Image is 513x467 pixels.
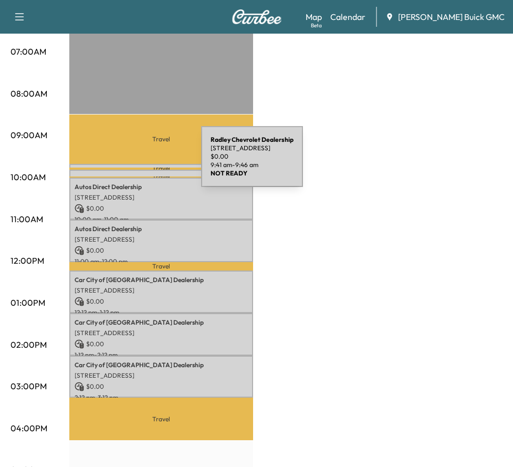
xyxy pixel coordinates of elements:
b: Radley Chevrolet Dealership [211,136,294,143]
p: Travel [69,115,253,164]
p: $ 0.00 [75,339,248,349]
p: 04:00PM [11,422,47,434]
p: Autos Direct Dealership [75,183,248,191]
p: [STREET_ADDRESS] [75,193,248,202]
p: [STREET_ADDRESS] [211,144,294,152]
p: 9:41 am - 9:46 am [211,161,294,169]
p: Travel [69,177,253,177]
p: 02:00PM [11,338,47,351]
p: 1:12 pm - 2:12 pm [75,351,248,359]
p: Car City of [GEOGRAPHIC_DATA] Dealership [75,318,248,327]
p: [STREET_ADDRESS] [75,329,248,337]
p: 11:00AM [11,213,43,225]
a: Calendar [330,11,365,23]
p: $ 0.00 [75,382,248,391]
p: 01:00PM [11,296,45,309]
p: Car City of [GEOGRAPHIC_DATA] Dealership [75,276,248,284]
p: 03:00PM [11,380,47,392]
p: 12:12 pm - 1:12 pm [75,308,248,317]
p: 09:00AM [11,129,47,141]
a: MapBeta [306,11,322,23]
p: Travel [69,168,253,170]
p: 2:12 pm - 3:12 pm [75,393,248,402]
p: 07:00AM [11,45,46,58]
p: Travel [69,262,253,271]
span: [PERSON_NAME] Buick GMC [398,11,505,23]
img: Curbee Logo [232,9,282,24]
p: 12:00PM [11,254,44,267]
p: 10:00 am - 11:00 am [75,215,248,224]
div: Beta [311,22,322,29]
p: $ 0.00 [75,246,248,255]
p: [STREET_ADDRESS] [75,235,248,244]
p: $ 0.00 [75,204,248,213]
p: [STREET_ADDRESS] [75,286,248,295]
p: [PERSON_NAME] Subaru of [GEOGRAPHIC_DATA] [75,175,248,183]
p: 08:00AM [11,87,47,100]
b: NOT READY [211,169,247,177]
p: Autos Direct Dealership [75,225,248,233]
p: Travel [69,398,253,440]
p: $ 0.00 [211,152,294,161]
p: 10:00AM [11,171,46,183]
p: 11:00 am - 12:00 pm [75,257,248,266]
p: Car City of [GEOGRAPHIC_DATA] Dealership [75,361,248,369]
p: [STREET_ADDRESS] [75,371,248,380]
p: $ 0.00 [75,297,248,306]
